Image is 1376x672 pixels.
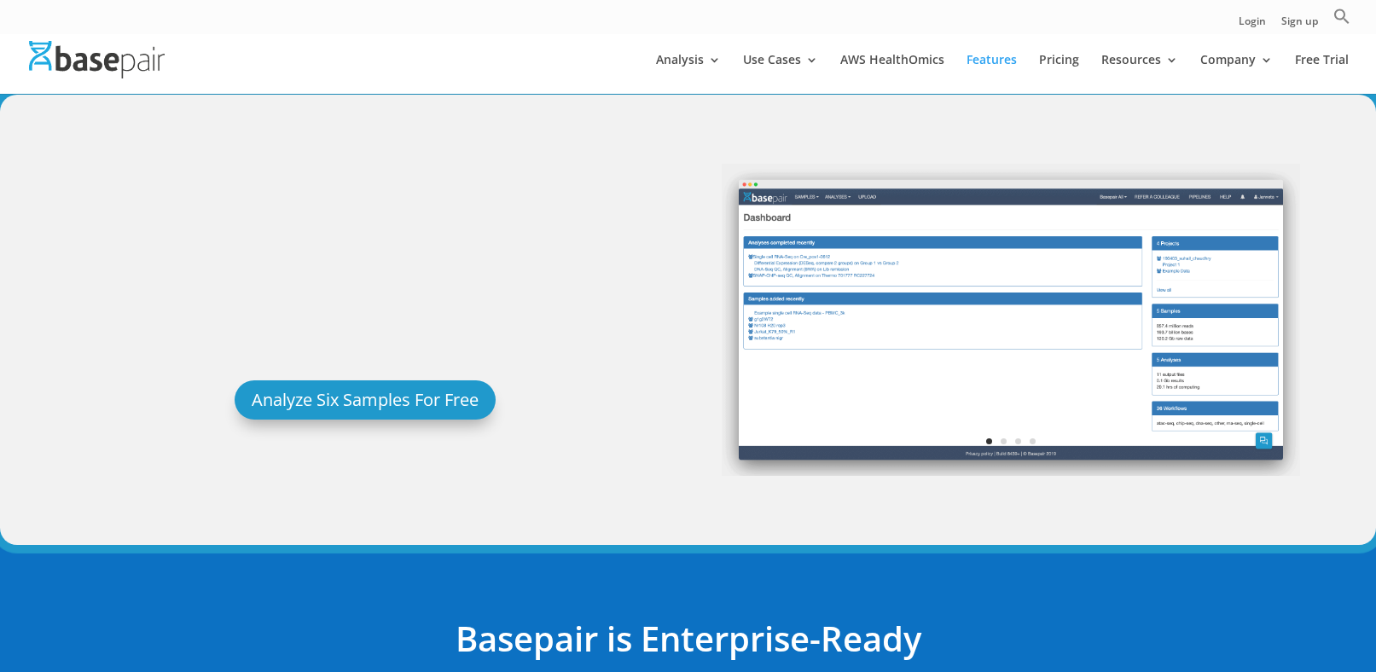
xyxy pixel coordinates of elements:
[1030,438,1036,444] a: 4
[722,164,1300,476] img: screely-1570826147681.png
[1200,54,1273,94] a: Company
[840,54,944,94] a: AWS HealthOmics
[228,614,1149,672] h2: Basepair is Enterprise-Ready
[1333,8,1350,34] a: Search Icon Link
[29,41,165,78] img: Basepair
[1333,8,1350,25] svg: Search
[235,380,496,420] a: Analyze Six Samples For Free
[1239,16,1266,34] a: Login
[1281,16,1318,34] a: Sign up
[1039,54,1079,94] a: Pricing
[1295,54,1349,94] a: Free Trial
[743,54,818,94] a: Use Cases
[1015,438,1021,444] a: 3
[1101,54,1178,94] a: Resources
[1001,438,1007,444] a: 2
[986,438,992,444] a: 1
[656,54,721,94] a: Analysis
[967,54,1017,94] a: Features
